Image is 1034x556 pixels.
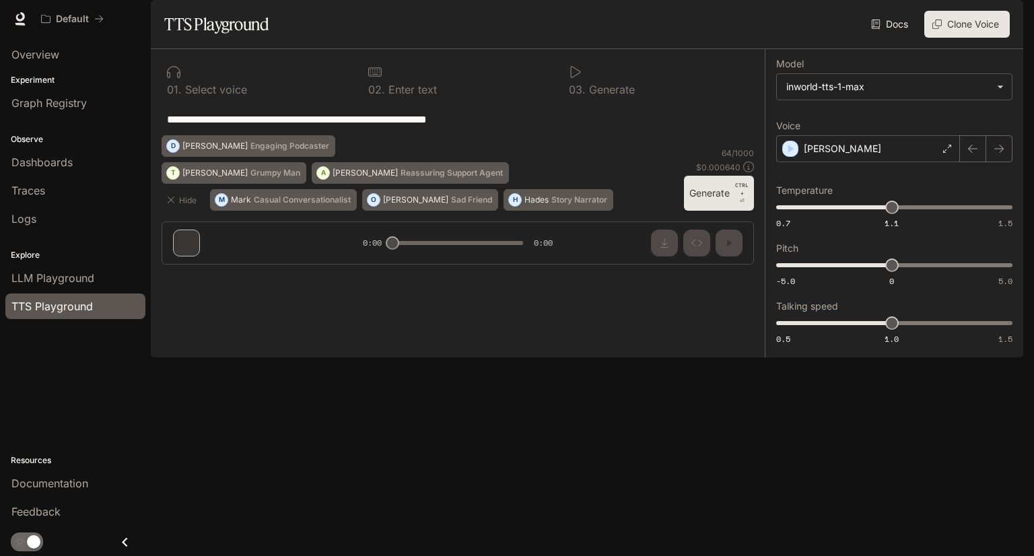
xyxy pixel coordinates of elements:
[167,162,179,184] div: T
[684,176,754,211] button: GenerateCTRL +⏎
[182,142,248,150] p: [PERSON_NAME]
[509,189,521,211] div: H
[164,11,269,38] h1: TTS Playground
[231,196,251,204] p: Mark
[776,275,795,287] span: -5.0
[889,275,894,287] span: 0
[162,135,335,157] button: D[PERSON_NAME]Engaging Podcaster
[210,189,357,211] button: MMarkCasual Conversationalist
[182,169,248,177] p: [PERSON_NAME]
[254,196,351,204] p: Casual Conversationalist
[317,162,329,184] div: A
[524,196,549,204] p: Hades
[776,217,790,229] span: 0.7
[776,59,804,69] p: Model
[776,244,798,253] p: Pitch
[804,142,881,155] p: [PERSON_NAME]
[451,196,492,204] p: Sad Friend
[776,302,838,311] p: Talking speed
[162,189,205,211] button: Hide
[776,333,790,345] span: 0.5
[504,189,613,211] button: HHadesStory Narrator
[182,84,247,95] p: Select voice
[868,11,914,38] a: Docs
[924,11,1010,38] button: Clone Voice
[696,162,740,173] p: $ 0.000640
[735,181,749,197] p: CTRL +
[786,80,990,94] div: inworld-tts-1-max
[586,84,635,95] p: Generate
[551,196,607,204] p: Story Narrator
[569,84,586,95] p: 0 3 .
[383,196,448,204] p: [PERSON_NAME]
[722,147,754,159] p: 64 / 1000
[215,189,228,211] div: M
[368,189,380,211] div: O
[998,217,1012,229] span: 1.5
[998,333,1012,345] span: 1.5
[162,162,306,184] button: T[PERSON_NAME]Grumpy Man
[167,135,179,157] div: D
[776,186,833,195] p: Temperature
[35,5,110,32] button: All workspaces
[368,84,385,95] p: 0 2 .
[250,169,300,177] p: Grumpy Man
[333,169,398,177] p: [PERSON_NAME]
[401,169,503,177] p: Reassuring Support Agent
[776,121,800,131] p: Voice
[385,84,437,95] p: Enter text
[998,275,1012,287] span: 5.0
[735,181,749,205] p: ⏎
[777,74,1012,100] div: inworld-tts-1-max
[885,217,899,229] span: 1.1
[885,333,899,345] span: 1.0
[312,162,509,184] button: A[PERSON_NAME]Reassuring Support Agent
[56,13,89,25] p: Default
[362,189,498,211] button: O[PERSON_NAME]Sad Friend
[167,84,182,95] p: 0 1 .
[250,142,329,150] p: Engaging Podcaster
